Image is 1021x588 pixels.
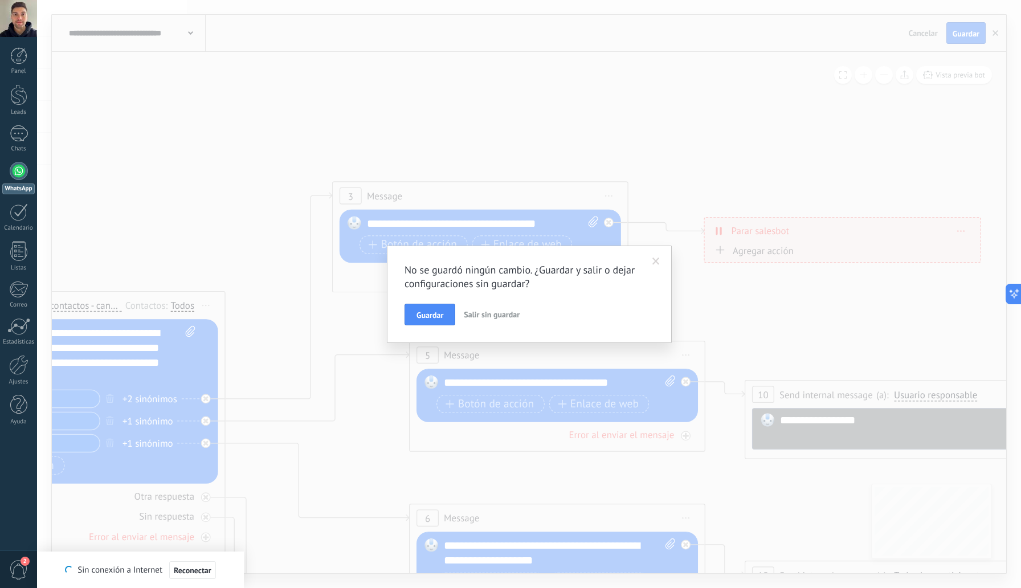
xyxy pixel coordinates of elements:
div: WhatsApp [2,183,35,194]
div: Panel [2,68,35,75]
h2: No se guardó ningún cambio. ¿Guardar y salir o dejar configuraciones sin guardar? [405,263,643,291]
div: Calendario [2,224,35,232]
div: Leads [2,109,35,116]
div: Correo [2,301,35,309]
div: Ayuda [2,418,35,426]
span: 2 [21,557,30,566]
div: Estadísticas [2,338,35,346]
div: Ajustes [2,378,35,386]
div: Chats [2,145,35,153]
div: Listas [2,264,35,272]
button: Salir sin guardar [459,304,524,325]
div: Sin conexión a Internet [65,561,215,579]
span: Guardar [416,311,443,319]
span: Reconectar [174,566,211,574]
button: Guardar [405,304,455,325]
span: Salir sin guardar [464,309,520,320]
button: Reconectar [169,561,216,579]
